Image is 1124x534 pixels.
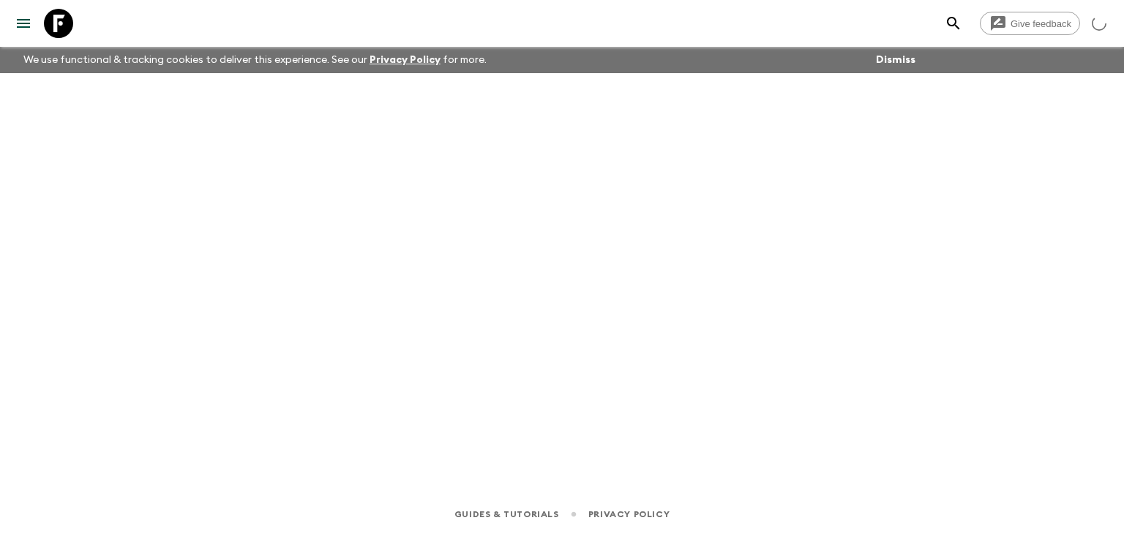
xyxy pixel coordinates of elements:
[454,506,559,522] a: Guides & Tutorials
[9,9,38,38] button: menu
[370,55,441,65] a: Privacy Policy
[588,506,670,522] a: Privacy Policy
[980,12,1080,35] a: Give feedback
[872,50,919,70] button: Dismiss
[939,9,968,38] button: search adventures
[1003,18,1079,29] span: Give feedback
[18,47,492,73] p: We use functional & tracking cookies to deliver this experience. See our for more.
